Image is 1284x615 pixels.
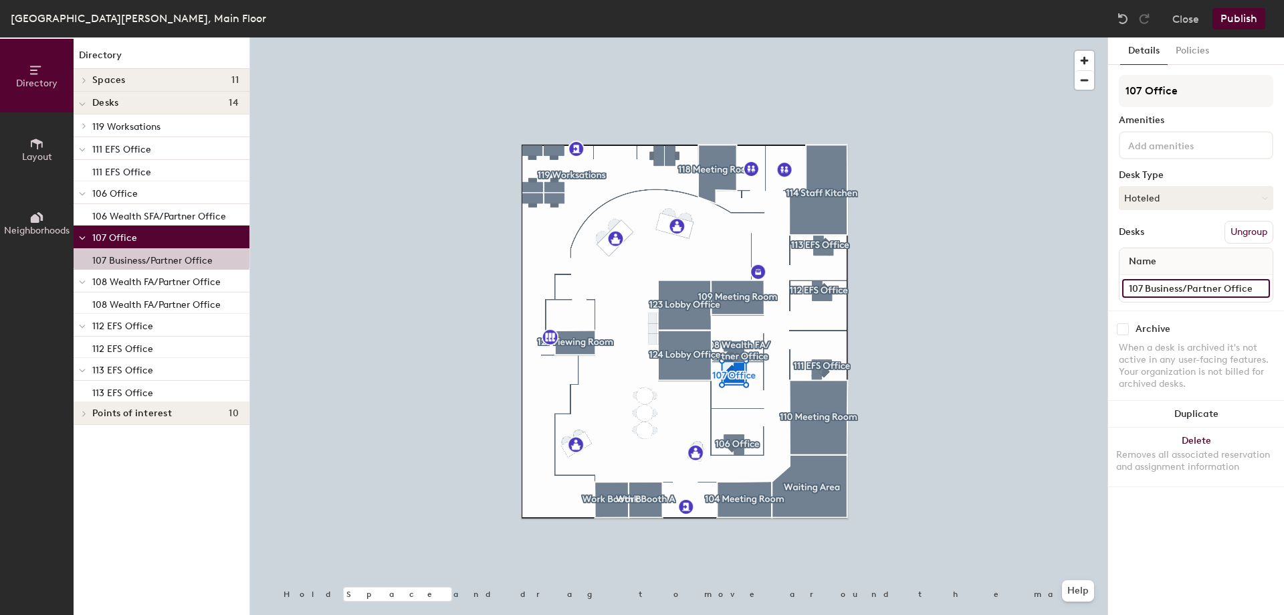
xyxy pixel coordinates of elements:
button: Policies [1168,37,1217,65]
span: Neighborhoods [4,225,70,236]
div: Removes all associated reservation and assignment information [1116,449,1276,473]
p: 113 EFS Office [92,383,153,399]
h1: Directory [74,48,249,69]
span: Points of interest [92,408,172,419]
div: When a desk is archived it's not active in any user-facing features. Your organization is not bil... [1119,342,1273,390]
span: 107 Office [92,232,137,244]
p: 112 EFS Office [92,339,153,355]
p: 106 Wealth SFA/Partner Office [92,207,226,222]
span: 113 EFS Office [92,365,153,376]
img: Undo [1116,12,1130,25]
div: Archive [1136,324,1170,335]
div: Amenities [1119,115,1273,126]
button: Hoteled [1119,186,1273,210]
button: Duplicate [1108,401,1284,428]
span: Spaces [92,75,126,86]
input: Unnamed desk [1122,279,1270,298]
button: Publish [1212,8,1265,29]
span: Desks [92,98,118,108]
button: DeleteRemoves all associated reservation and assignment information [1108,428,1284,487]
span: 111 EFS Office [92,144,151,155]
span: 112 EFS Office [92,321,153,332]
span: 14 [229,98,239,108]
span: Directory [16,78,58,89]
div: [GEOGRAPHIC_DATA][PERSON_NAME], Main Floor [11,10,266,27]
div: Desks [1119,227,1144,238]
span: 119 Worksations [92,121,160,133]
span: 10 [229,408,239,419]
img: Redo [1138,12,1151,25]
button: Details [1120,37,1168,65]
div: Desk Type [1119,170,1273,181]
span: 106 Office [92,188,138,199]
span: Name [1122,250,1163,274]
input: Add amenities [1126,137,1246,153]
span: 108 Wealth FA/Partner Office [92,276,221,288]
p: 111 EFS Office [92,163,151,178]
button: Close [1172,8,1199,29]
span: 11 [231,75,239,86]
p: 108 Wealth FA/Partner Office [92,295,221,311]
button: Help [1062,580,1094,602]
button: Ungroup [1224,221,1273,244]
span: Layout [22,151,52,163]
p: 107 Business/Partner Office [92,251,213,266]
